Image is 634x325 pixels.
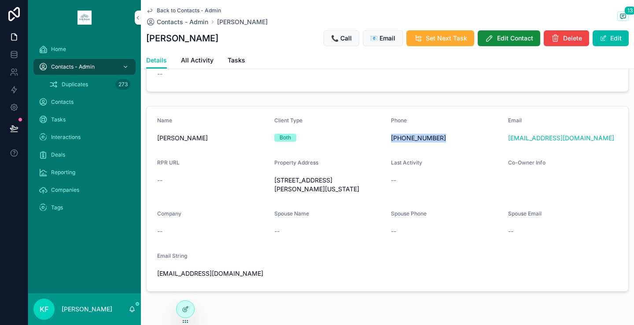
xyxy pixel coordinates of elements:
[40,304,48,314] span: KF
[274,227,280,236] span: --
[181,56,214,65] span: All Activity
[146,52,167,69] a: Details
[391,210,427,217] span: Spouse Phone
[51,169,75,176] span: Reporting
[274,176,384,194] span: [STREET_ADDRESS][PERSON_NAME][US_STATE]
[51,186,79,194] span: Companies
[51,116,66,123] span: Tasks
[324,30,359,46] button: 📞 Call
[274,117,302,124] span: Client Type
[146,56,167,65] span: Details
[51,46,66,53] span: Home
[391,134,501,142] span: [PHONE_NUMBER]
[33,147,136,163] a: Deals
[157,252,187,259] span: Email String
[406,30,474,46] button: Set Next Task
[508,210,542,217] span: Spouse Email
[391,117,407,124] span: Phone
[593,30,629,46] button: Edit
[508,134,614,142] a: [EMAIL_ADDRESS][DOMAIN_NAME]
[157,69,162,78] span: --
[363,30,403,46] button: 📧 Email
[51,99,74,106] span: Contacts
[157,7,221,14] span: Back to Contacts - Admin
[228,52,245,70] a: Tasks
[280,134,291,142] div: Both
[51,63,95,70] span: Contacts - Admin
[62,81,88,88] span: Duplicates
[508,159,546,166] span: Co-Owner Info
[508,227,513,236] span: --
[33,200,136,215] a: Tags
[544,30,589,46] button: Delete
[146,18,208,26] a: Contacts - Admin
[157,227,162,236] span: --
[274,159,318,166] span: Property Address
[217,18,268,26] a: [PERSON_NAME]
[157,176,162,185] span: --
[157,210,181,217] span: Company
[478,30,540,46] button: Edit Contact
[391,176,396,185] span: --
[391,159,422,166] span: Last Activity
[44,77,136,92] a: Duplicates273
[157,134,267,142] span: [PERSON_NAME]
[157,117,172,124] span: Name
[33,59,136,75] a: Contacts - Admin
[274,210,309,217] span: Spouse Name
[157,269,267,278] span: [EMAIL_ADDRESS][DOMAIN_NAME]
[51,134,81,141] span: Interactions
[146,7,221,14] a: Back to Contacts - Admin
[28,35,141,227] div: scrollable content
[181,52,214,70] a: All Activity
[617,11,629,22] button: 13
[157,159,180,166] span: RPR URL
[563,34,582,43] span: Delete
[426,34,467,43] span: Set Next Task
[157,18,208,26] span: Contacts - Admin
[33,94,136,110] a: Contacts
[33,41,136,57] a: Home
[33,164,136,180] a: Reporting
[508,117,522,124] span: Email
[391,227,396,236] span: --
[331,34,352,43] span: 📞 Call
[146,32,218,44] h1: [PERSON_NAME]
[228,56,245,65] span: Tasks
[62,305,112,314] p: [PERSON_NAME]
[77,11,92,25] img: App logo
[33,112,136,128] a: Tasks
[370,34,395,43] span: 📧 Email
[51,151,65,158] span: Deals
[51,204,63,211] span: Tags
[497,34,533,43] span: Edit Contact
[33,182,136,198] a: Companies
[33,129,136,145] a: Interactions
[116,79,130,90] div: 273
